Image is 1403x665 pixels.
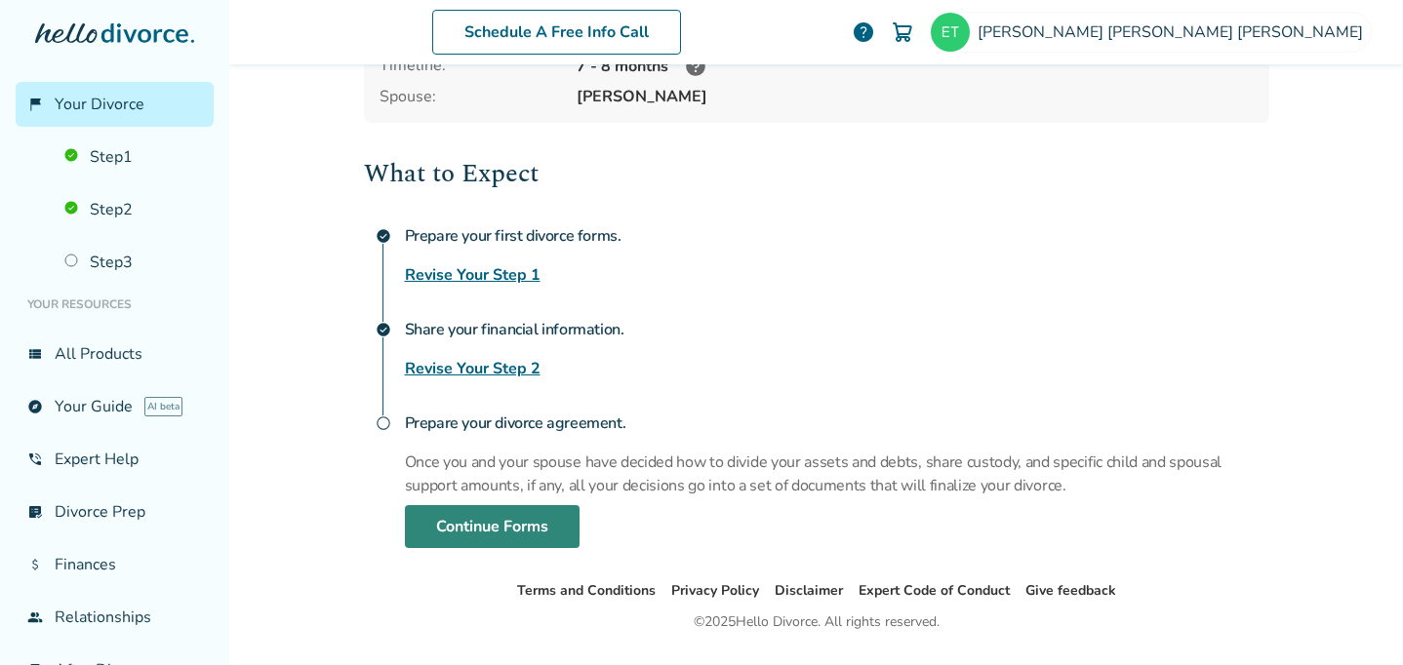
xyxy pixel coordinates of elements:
a: phone_in_talkExpert Help [16,437,214,482]
p: Once you and your spouse have decided how to divide your assets and debts, share custody, and spe... [405,450,1269,497]
li: Give feedback [1025,579,1116,603]
a: help [852,20,875,44]
div: © 2025 Hello Divorce. All rights reserved. [694,610,940,634]
span: explore [27,399,43,414]
a: Schedule A Free Info Call [432,10,681,55]
span: Spouse: [380,86,561,107]
a: Revise Your Step 1 [405,263,541,287]
a: Revise Your Step 2 [405,357,541,380]
span: [PERSON_NAME] [PERSON_NAME] [PERSON_NAME] [978,21,1371,43]
li: Your Resources [16,285,214,324]
span: view_list [27,346,43,362]
a: Continue Forms [405,505,580,548]
span: attach_money [27,557,43,572]
a: list_alt_checkDivorce Prep [16,489,214,534]
span: AI beta [144,397,182,416]
img: erinmtibbetts@gmail.com [931,13,970,52]
span: check_circle [376,228,391,244]
li: Disclaimer [775,579,843,603]
a: Step1 [53,135,214,179]
a: exploreYour GuideAI beta [16,384,214,429]
a: Step3 [53,240,214,285]
span: radio_button_unchecked [376,415,391,431]
span: Your Divorce [55,94,144,115]
h2: What to Expect [364,154,1269,193]
iframe: Chat Widget [1305,571,1403,665]
img: Cart [891,20,914,44]
a: flag_2Your Divorce [16,82,214,127]
a: view_listAll Products [16,332,214,376]
a: Terms and Conditions [517,581,656,600]
a: attach_moneyFinances [16,542,214,587]
span: [PERSON_NAME] [577,86,1254,107]
h4: Share your financial information. [405,310,1269,349]
span: group [27,609,43,625]
span: flag_2 [27,97,43,112]
a: groupRelationships [16,595,214,640]
span: check_circle [376,322,391,337]
h4: Prepare your first divorce forms. [405,216,1269,255]
h4: Prepare your divorce agreement. [405,404,1269,443]
a: Expert Code of Conduct [859,581,1010,600]
a: Step2 [53,187,214,232]
span: phone_in_talk [27,451,43,467]
a: Privacy Policy [671,581,759,600]
span: list_alt_check [27,504,43,520]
